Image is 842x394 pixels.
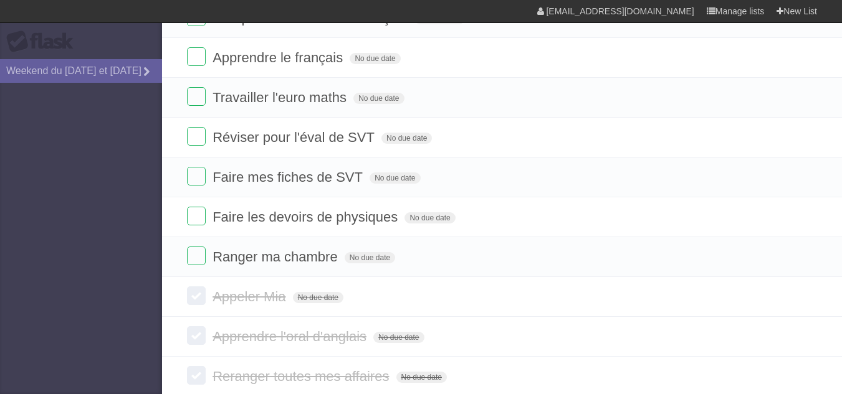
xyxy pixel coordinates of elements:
[353,93,404,104] span: No due date
[370,172,420,184] span: No due date
[213,90,350,105] span: Travailler l'euro maths
[187,246,206,265] label: Done
[213,50,346,65] span: Apprendre le français
[404,212,455,223] span: No due date
[187,127,206,146] label: Done
[187,207,206,225] label: Done
[187,47,206,66] label: Done
[213,129,378,145] span: Réviser pour l'éval de SVT
[213,368,392,384] span: Reranger toutes mes affaires
[187,286,206,305] label: Done
[213,209,401,225] span: Faire les devoirs de physiques
[187,366,206,385] label: Done
[293,292,343,303] span: No due date
[187,167,206,185] label: Done
[187,87,206,106] label: Done
[187,326,206,345] label: Done
[381,133,432,144] span: No due date
[213,289,289,304] span: Appeler Mia
[6,30,81,53] div: Flask
[345,252,395,263] span: No due date
[213,169,366,185] span: Faire mes fiches de SVT
[350,53,400,64] span: No due date
[373,332,424,343] span: No due date
[213,249,341,265] span: Ranger ma chambre
[213,329,370,344] span: Apprendre l'oral d'anglais
[396,372,447,383] span: No due date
